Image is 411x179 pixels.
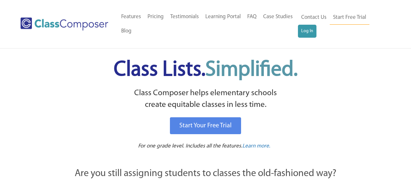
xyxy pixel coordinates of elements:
[170,117,241,134] a: Start Your Free Trial
[167,10,202,24] a: Testimonials
[298,10,386,38] nav: Header Menu
[242,142,270,150] a: Learn more.
[138,143,242,149] span: For one grade level. Includes all the features.
[330,10,369,25] a: Start Free Trial
[179,122,232,129] span: Start Your Free Trial
[144,10,167,24] a: Pricing
[260,10,296,24] a: Case Studies
[205,59,298,81] span: Simplified.
[39,87,372,111] p: Class Composer helps elementary schools create equitable classes in less time.
[202,10,244,24] a: Learning Portal
[244,10,260,24] a: FAQ
[298,25,316,38] a: Log In
[242,143,270,149] span: Learn more.
[118,10,144,24] a: Features
[114,59,298,81] span: Class Lists.
[20,18,108,31] img: Class Composer
[298,10,330,25] a: Contact Us
[118,10,298,38] nav: Header Menu
[118,24,135,38] a: Blog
